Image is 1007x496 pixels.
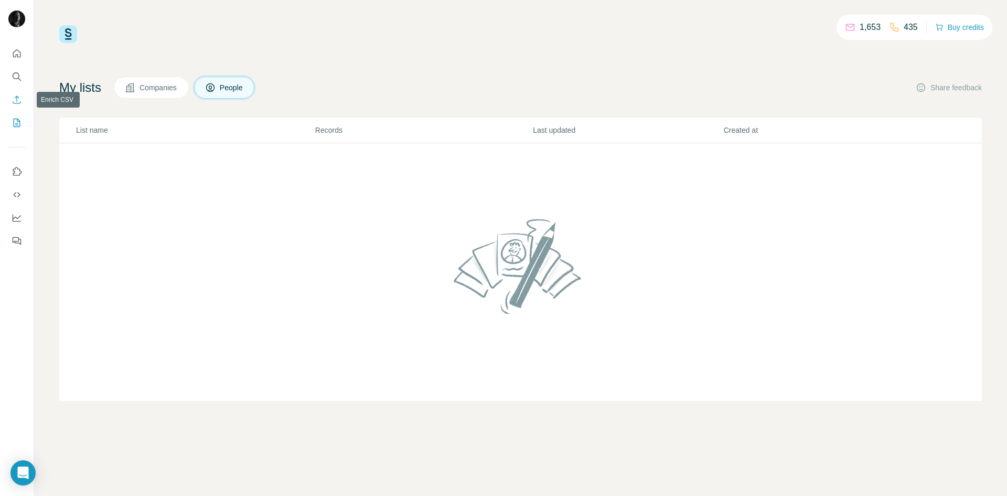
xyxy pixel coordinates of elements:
[8,113,25,132] button: My lists
[533,125,722,135] p: Last updated
[8,10,25,27] img: Avatar
[10,460,36,486] div: Open Intercom Messenger
[220,82,244,93] span: People
[724,125,913,135] p: Created at
[8,208,25,227] button: Dashboard
[449,210,592,322] img: No lists found
[140,82,178,93] span: Companies
[8,185,25,204] button: Use Surfe API
[59,25,77,43] img: Surfe Logo
[8,90,25,109] button: Enrich CSV
[8,162,25,181] button: Use Surfe on LinkedIn
[8,231,25,250] button: Feedback
[904,21,918,34] p: 435
[935,20,984,35] button: Buy credits
[315,125,532,135] p: Records
[8,67,25,86] button: Search
[76,125,314,135] p: List name
[8,44,25,63] button: Quick start
[860,21,881,34] p: 1,653
[916,82,982,93] button: Share feedback
[59,79,101,96] h4: My lists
